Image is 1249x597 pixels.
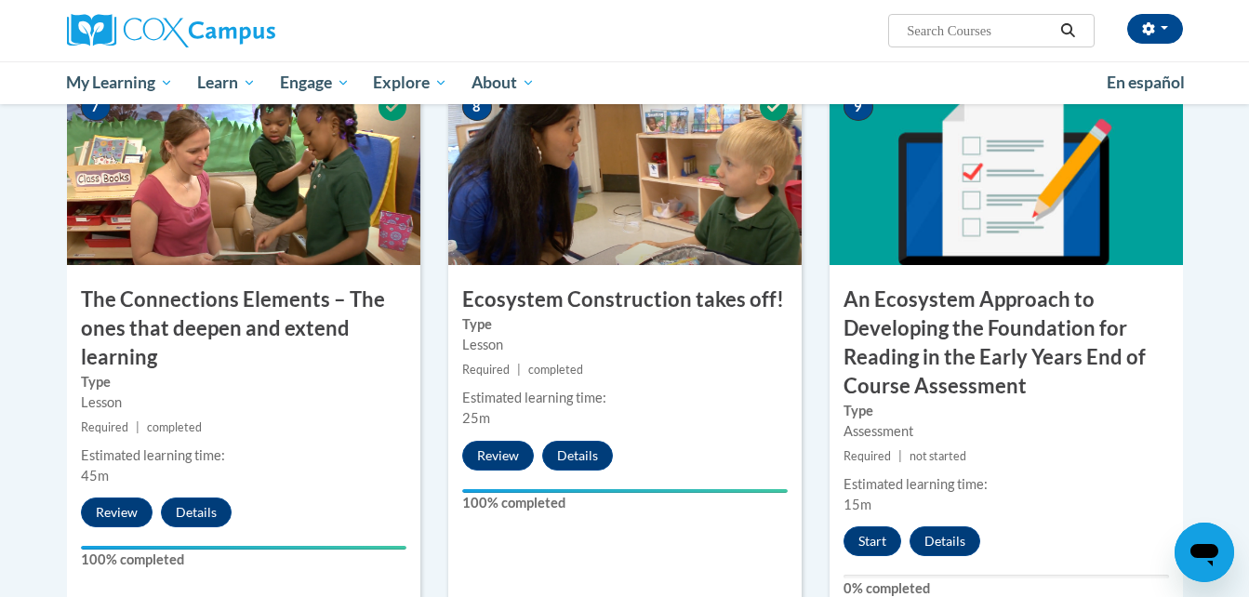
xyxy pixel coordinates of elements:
[361,61,459,104] a: Explore
[462,93,492,121] span: 8
[844,93,873,121] span: 9
[81,93,111,121] span: 7
[66,72,173,94] span: My Learning
[844,474,1169,495] div: Estimated learning time:
[462,493,788,513] label: 100% completed
[459,61,547,104] a: About
[1107,73,1185,92] span: En español
[844,526,901,556] button: Start
[462,410,490,426] span: 25m
[67,285,420,371] h3: The Connections Elements – The ones that deepen and extend learning
[898,449,902,463] span: |
[67,14,275,47] img: Cox Campus
[81,420,128,434] span: Required
[147,420,202,434] span: completed
[81,497,153,527] button: Review
[81,550,406,570] label: 100% completed
[905,20,1054,42] input: Search Courses
[462,441,534,471] button: Review
[462,363,510,377] span: Required
[830,79,1183,265] img: Course Image
[462,388,788,408] div: Estimated learning time:
[136,420,140,434] span: |
[844,421,1169,442] div: Assessment
[542,441,613,471] button: Details
[81,546,406,550] div: Your progress
[373,72,447,94] span: Explore
[910,449,966,463] span: not started
[67,14,420,47] a: Cox Campus
[830,285,1183,400] h3: An Ecosystem Approach to Developing the Foundation for Reading in the Early Years End of Course A...
[81,468,109,484] span: 45m
[161,497,232,527] button: Details
[462,489,788,493] div: Your progress
[528,363,583,377] span: completed
[197,72,256,94] span: Learn
[1127,14,1183,44] button: Account Settings
[55,61,186,104] a: My Learning
[1095,63,1197,102] a: En español
[462,314,788,335] label: Type
[448,285,802,314] h3: Ecosystem Construction takes off!
[67,79,420,265] img: Course Image
[81,445,406,466] div: Estimated learning time:
[517,363,521,377] span: |
[448,79,802,265] img: Course Image
[472,72,535,94] span: About
[81,392,406,413] div: Lesson
[185,61,268,104] a: Learn
[462,335,788,355] div: Lesson
[81,372,406,392] label: Type
[280,72,350,94] span: Engage
[844,497,871,512] span: 15m
[268,61,362,104] a: Engage
[1054,20,1082,42] button: Search
[844,449,891,463] span: Required
[1175,523,1234,582] iframe: Button to launch messaging window
[910,526,980,556] button: Details
[39,61,1211,104] div: Main menu
[844,401,1169,421] label: Type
